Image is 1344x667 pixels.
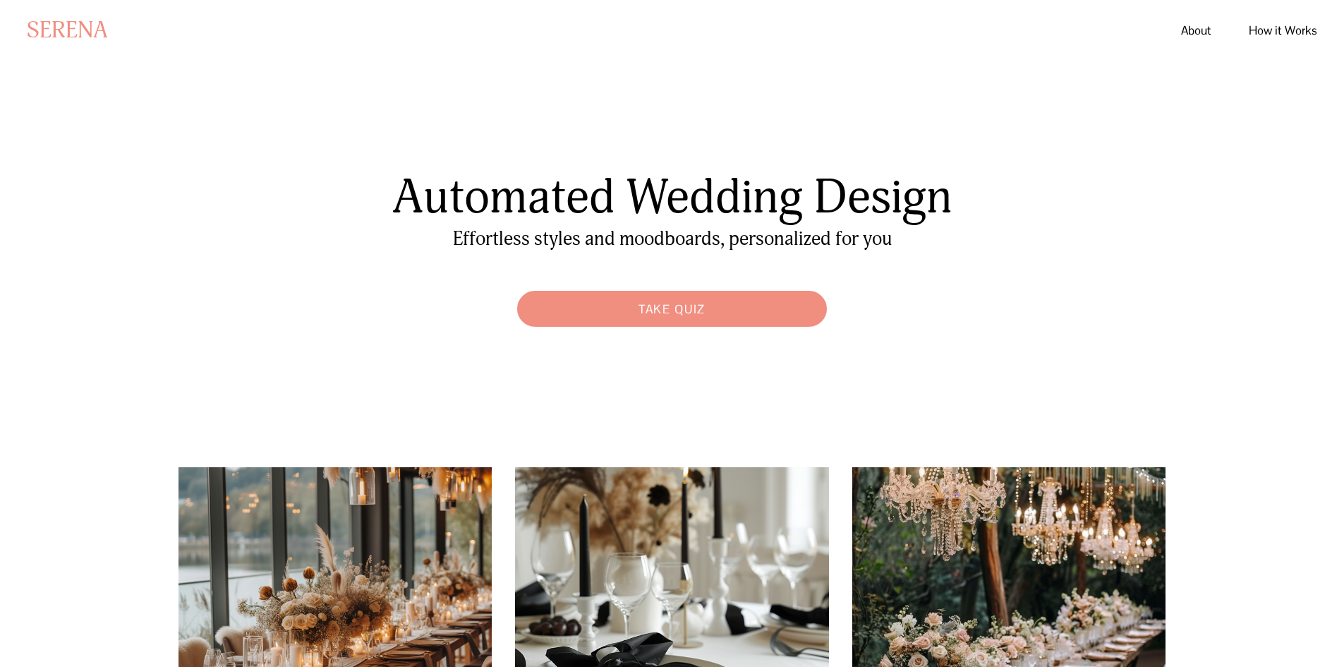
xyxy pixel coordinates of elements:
a: About [1181,18,1211,44]
a: How it Works [1249,18,1317,44]
a: SERENA [27,16,108,44]
span: Automated Wedding Design [392,168,952,227]
a: Take Quiz [510,284,834,334]
span: Effortless styles and moodboards, personalized for you [453,227,892,251]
